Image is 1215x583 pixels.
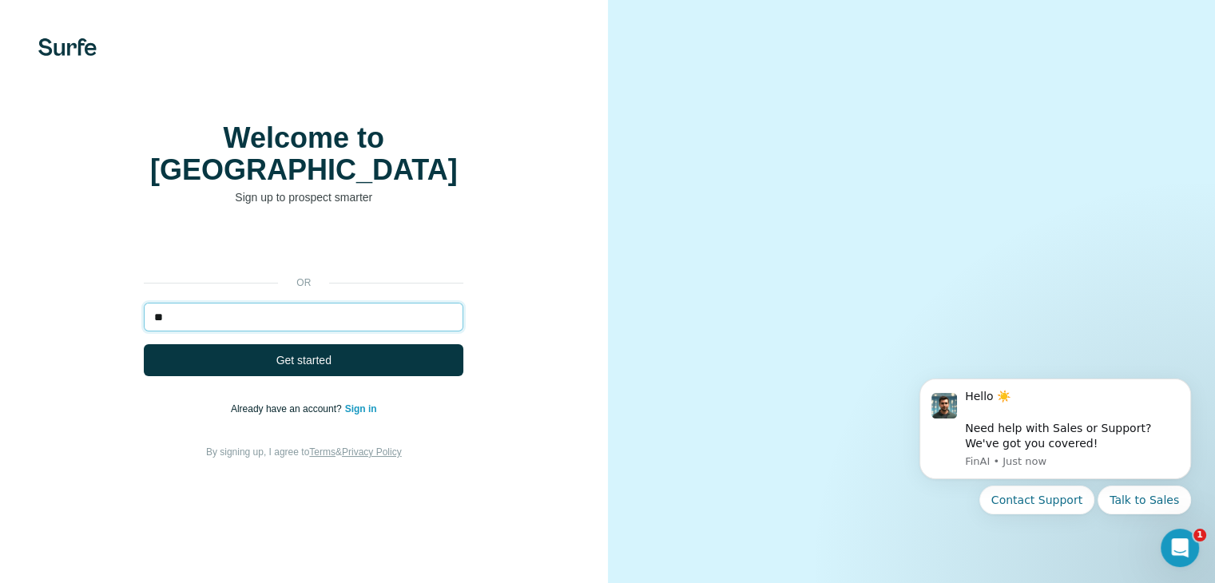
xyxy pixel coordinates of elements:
iframe: Intercom notifications message [895,359,1215,575]
span: Already have an account? [231,403,345,414]
p: Sign up to prospect smarter [144,189,463,205]
button: Get started [144,344,463,376]
a: Terms [309,446,336,458]
h1: Welcome to [GEOGRAPHIC_DATA] [144,122,463,186]
iframe: Sign in with Google Button [136,229,471,264]
span: 1 [1193,529,1206,541]
img: Surfe's logo [38,38,97,56]
a: Sign in [345,403,377,414]
span: By signing up, I agree to & [206,446,402,458]
a: Privacy Policy [342,446,402,458]
p: or [278,276,329,290]
span: Get started [276,352,332,368]
iframe: Intercom live chat [1161,529,1199,567]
